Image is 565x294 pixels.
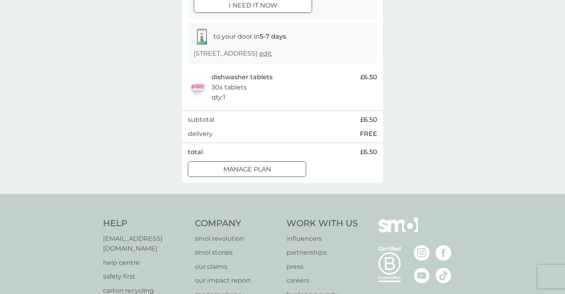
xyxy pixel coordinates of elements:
[286,218,358,230] h4: Work With Us
[188,161,306,177] button: Manage plan
[103,234,187,254] a: [EMAIL_ADDRESS][DOMAIN_NAME]
[103,272,187,282] a: safety first
[436,268,451,283] img: visit the smol Tiktok page
[223,164,271,175] p: Manage plan
[360,147,377,157] span: £6.50
[211,82,247,93] p: 30x tablets
[414,268,430,283] img: visit the smol Youtube page
[213,33,286,40] span: to your door in
[103,258,187,268] a: help centre
[378,218,418,244] img: smol
[360,129,377,139] p: FREE
[259,50,272,57] a: edit
[286,262,358,272] a: press
[194,48,272,59] p: [STREET_ADDRESS]
[211,72,273,82] p: dishwasher tablets
[229,0,277,11] p: i need it now
[103,218,187,230] h4: Help
[286,275,358,286] a: careers
[286,234,358,244] a: influencers
[188,115,214,125] p: subtotal
[286,247,358,258] a: partnerships
[195,262,279,272] a: our claims
[360,72,377,82] span: £6.50
[188,147,203,157] p: total
[436,245,451,261] img: visit the smol Facebook page
[188,129,213,139] p: delivery
[195,275,279,286] a: our impact report
[260,33,286,40] strong: 5-7 days
[414,245,430,261] img: visit the smol Instagram page
[211,92,225,102] p: qty : 1
[360,115,377,125] span: £6.50
[195,247,279,258] a: smol stories
[195,218,279,230] h4: Company
[195,234,279,244] a: smol revolution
